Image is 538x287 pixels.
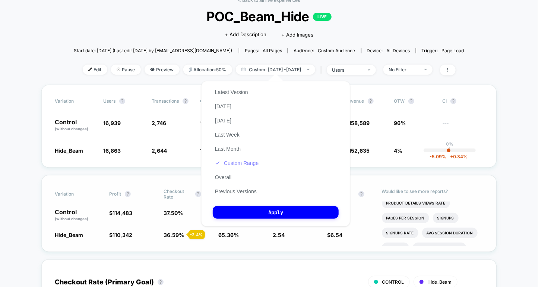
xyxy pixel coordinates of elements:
[55,216,88,221] span: (without changes)
[241,68,246,71] img: calendar
[422,228,478,238] li: Avg Session Duration
[349,120,370,126] span: 158,589
[382,198,450,208] li: Product Details Views Rate
[213,89,250,96] button: Latest Version
[213,146,243,152] button: Last Month
[152,147,167,154] span: 2,644
[119,98,125,104] button: ?
[307,69,310,70] img: end
[213,188,259,195] button: Previous Versions
[442,121,483,132] span: ---
[164,210,183,216] span: 37.50 %
[55,127,88,131] span: (without changes)
[55,232,83,238] span: Hide_Beam
[55,98,96,104] span: Variation
[358,191,364,197] button: ?
[449,147,450,152] p: |
[394,147,402,154] span: 4%
[442,98,483,104] span: CI
[442,48,464,53] span: Page Load
[152,120,166,126] span: 2,746
[83,65,107,75] span: Edit
[164,232,184,238] span: 36.59 %
[74,48,232,53] span: Start date: [DATE] (Last edit [DATE] by [EMAIL_ADDRESS][DOMAIN_NAME])
[422,48,464,53] div: Trigger:
[225,31,266,38] span: + Add Description
[382,243,409,253] li: Returns
[109,191,121,197] span: Profit
[330,232,342,238] span: 6.54
[382,228,418,238] li: Signups Rate
[294,48,355,53] div: Audience:
[55,209,102,222] p: Control
[213,117,234,124] button: [DATE]
[408,98,414,104] button: ?
[125,191,131,197] button: ?
[88,68,92,71] img: edit
[382,279,404,285] span: CONTROL
[273,232,285,238] span: 2.54
[113,232,132,238] span: 110,342
[394,120,406,126] span: 96%
[433,213,459,223] li: Signups
[368,69,370,71] img: end
[213,206,339,219] button: Apply
[109,232,132,238] span: $
[213,103,234,110] button: [DATE]
[55,188,96,200] span: Variation
[94,9,445,24] span: POC_Beam_Hide
[389,67,419,72] div: No Filter
[318,48,355,53] span: Custom Audience
[349,147,370,154] span: 152,635
[113,210,132,216] span: 114,483
[111,65,141,75] span: Pause
[55,147,83,154] span: Hide_Beam
[327,232,342,238] span: $
[313,13,332,21] p: LIVE
[158,279,164,285] button: ?
[368,98,374,104] button: ?
[446,154,468,159] span: 0.34 %
[245,48,282,53] div: Pages:
[145,65,180,75] span: Preview
[446,141,453,147] p: 0%
[189,230,205,239] div: - 2.4 %
[183,65,232,75] span: Allocation: 50%
[382,188,484,194] p: Would like to see more reports?
[103,98,115,104] span: users
[164,188,192,200] span: Checkout Rate
[109,210,132,216] span: $
[218,232,239,238] span: 65.36 %
[361,48,416,53] span: Device:
[103,120,121,126] span: 16,939
[152,98,179,104] span: Transactions
[332,67,362,73] div: users
[117,68,120,71] img: end
[236,65,315,75] span: Custom: [DATE] - [DATE]
[319,65,327,75] span: |
[189,68,192,72] img: rebalance
[213,160,261,166] button: Custom Range
[387,48,410,53] span: all devices
[103,147,121,154] span: 16,863
[263,48,282,53] span: all pages
[394,98,435,104] span: OTW
[430,154,446,159] span: -5.09 %
[424,69,427,70] img: end
[427,279,452,285] span: Hide_Beam
[281,32,313,38] span: + Add Images
[213,131,242,138] button: Last Week
[413,243,466,253] li: Returns Per Session
[213,174,234,181] button: Overall
[450,98,456,104] button: ?
[183,98,189,104] button: ?
[382,213,429,223] li: Pages Per Session
[450,154,453,159] span: +
[55,119,96,132] p: Control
